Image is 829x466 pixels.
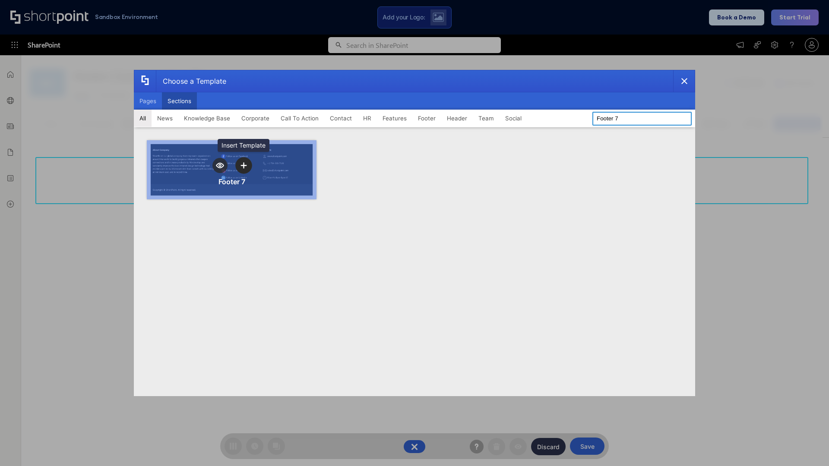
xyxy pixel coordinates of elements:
button: Header [441,110,473,127]
div: Choose a Template [156,70,226,92]
input: Search [592,112,692,126]
button: Pages [134,92,162,110]
button: HR [358,110,377,127]
div: template selector [134,70,695,396]
button: All [134,110,152,127]
button: Call To Action [275,110,324,127]
div: Footer 7 [218,177,245,186]
button: Contact [324,110,358,127]
button: Features [377,110,412,127]
button: Knowledge Base [178,110,236,127]
button: Corporate [236,110,275,127]
iframe: Chat Widget [674,366,829,466]
button: Social [500,110,527,127]
button: Sections [162,92,197,110]
button: Footer [412,110,441,127]
button: News [152,110,178,127]
button: Team [473,110,500,127]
